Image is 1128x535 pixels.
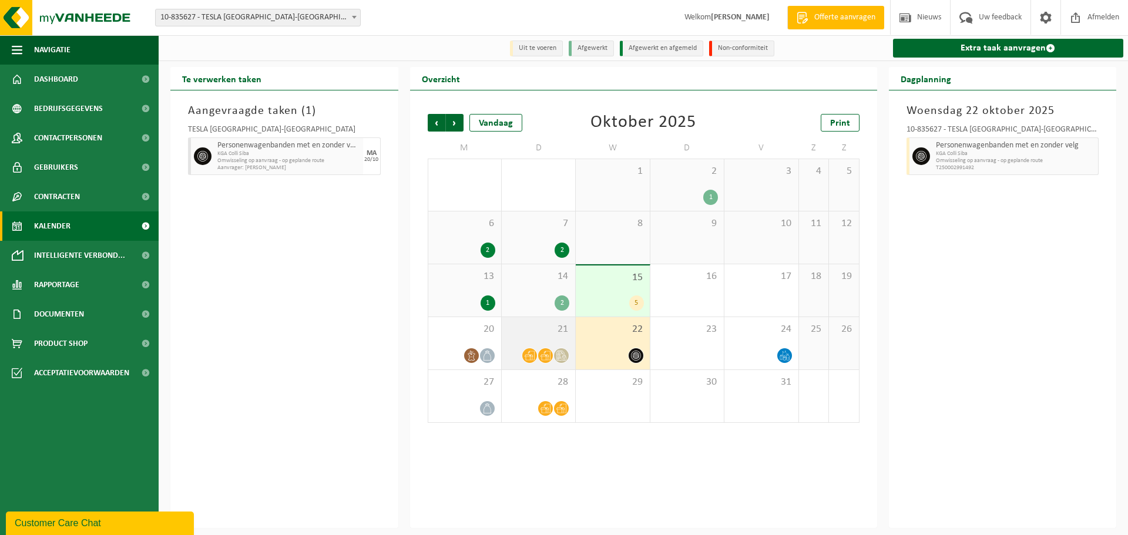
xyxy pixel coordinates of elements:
a: Offerte aanvragen [787,6,884,29]
span: 19 [835,270,852,283]
a: Extra taak aanvragen [893,39,1124,58]
div: TESLA [GEOGRAPHIC_DATA]-[GEOGRAPHIC_DATA] [188,126,381,137]
h3: Aangevraagde taken ( ) [188,102,381,120]
td: V [724,137,798,159]
div: MA [367,150,377,157]
span: Acceptatievoorwaarden [34,358,129,388]
strong: [PERSON_NAME] [711,13,770,22]
span: 21 [508,323,569,336]
li: Non-conformiteit [709,41,774,56]
span: 13 [434,270,495,283]
span: 8 [582,217,643,230]
div: 5 [629,295,644,311]
span: 23 [656,323,718,336]
div: Oktober 2025 [590,114,696,132]
span: Bedrijfsgegevens [34,94,103,123]
h2: Te verwerken taken [170,67,273,90]
td: M [428,137,502,159]
h3: Woensdag 22 oktober 2025 [907,102,1099,120]
iframe: chat widget [6,509,196,535]
h2: Overzicht [410,67,472,90]
span: Dashboard [34,65,78,94]
td: D [650,137,724,159]
span: 20 [434,323,495,336]
span: 24 [730,323,792,336]
span: KGA Colli Siba [217,150,360,157]
div: Vandaag [469,114,522,132]
span: 27 [434,376,495,389]
span: 14 [508,270,569,283]
li: Uit te voeren [510,41,563,56]
span: 1 [582,165,643,178]
span: 7 [508,217,569,230]
span: Omwisseling op aanvraag - op geplande route [936,157,1096,164]
div: 20/10 [364,157,378,163]
div: 2 [555,243,569,258]
span: Omwisseling op aanvraag - op geplande route [217,157,360,164]
span: 25 [805,323,822,336]
span: 31 [730,376,792,389]
span: Print [830,119,850,128]
span: Personenwagenbanden met en zonder velg [217,141,360,150]
span: 30 [656,376,718,389]
span: 1 [305,105,312,117]
h2: Dagplanning [889,67,963,90]
span: Intelligente verbond... [34,241,125,270]
span: 29 [582,376,643,389]
span: T250002991492 [936,164,1096,171]
td: Z [799,137,829,159]
span: 28 [508,376,569,389]
td: D [502,137,576,159]
li: Afgewerkt en afgemeld [620,41,703,56]
span: Personenwagenbanden met en zonder velg [936,141,1096,150]
span: 2 [656,165,718,178]
td: W [576,137,650,159]
span: Contracten [34,182,80,211]
div: 2 [555,295,569,311]
span: 26 [835,323,852,336]
span: 10 [730,217,792,230]
span: 17 [730,270,792,283]
span: Navigatie [34,35,70,65]
span: Offerte aanvragen [811,12,878,23]
div: 1 [703,190,718,205]
span: 11 [805,217,822,230]
span: Documenten [34,300,84,329]
span: 16 [656,270,718,283]
div: 2 [481,243,495,258]
span: Vorige [428,114,445,132]
span: 9 [656,217,718,230]
span: 6 [434,217,495,230]
span: 10-835627 - TESLA BELGIUM-ANTWERPEN - AARTSELAAR [156,9,360,26]
span: 22 [582,323,643,336]
span: KGA Colli Siba [936,150,1096,157]
span: Contactpersonen [34,123,102,153]
span: 10-835627 - TESLA BELGIUM-ANTWERPEN - AARTSELAAR [155,9,361,26]
span: Rapportage [34,270,79,300]
span: Volgende [446,114,464,132]
span: 12 [835,217,852,230]
span: 18 [805,270,822,283]
span: 15 [582,271,643,284]
span: 4 [805,165,822,178]
span: Aanvrager: [PERSON_NAME] [217,164,360,171]
a: Print [821,114,860,132]
li: Afgewerkt [569,41,614,56]
td: Z [829,137,859,159]
span: 5 [835,165,852,178]
div: 10-835627 - TESLA [GEOGRAPHIC_DATA]-[GEOGRAPHIC_DATA] - [GEOGRAPHIC_DATA] [907,126,1099,137]
div: 1 [481,295,495,311]
span: Gebruikers [34,153,78,182]
span: 3 [730,165,792,178]
span: Kalender [34,211,70,241]
span: Product Shop [34,329,88,358]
